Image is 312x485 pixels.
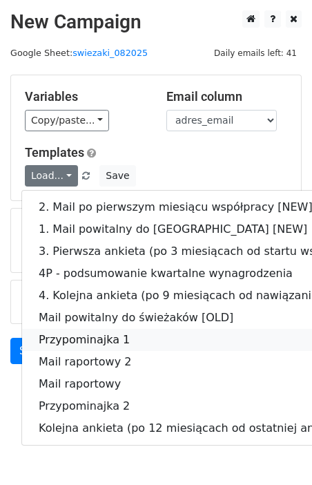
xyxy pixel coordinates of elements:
[243,419,312,485] div: Widżet czatu
[10,48,148,58] small: Google Sheet:
[25,145,84,160] a: Templates
[25,110,109,131] a: Copy/paste...
[166,89,287,104] h5: Email column
[99,165,135,187] button: Save
[72,48,148,58] a: swiezaki_082025
[209,48,302,58] a: Daily emails left: 41
[10,10,302,34] h2: New Campaign
[25,165,78,187] a: Load...
[209,46,302,61] span: Daily emails left: 41
[10,338,56,364] a: Send
[25,89,146,104] h5: Variables
[243,419,312,485] iframe: Chat Widget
